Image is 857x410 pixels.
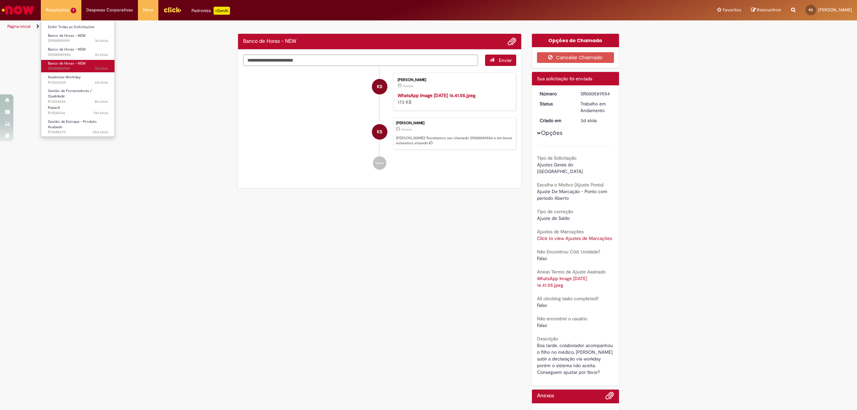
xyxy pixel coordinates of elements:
time: 26/09/2025 17:53:21 [403,84,413,88]
time: 26/09/2025 17:53:30 [401,128,412,132]
a: Aberto R13563330 : Ausências Workday [41,74,115,86]
a: Página inicial [7,24,30,29]
span: More [143,7,153,13]
div: [PERSON_NAME] [398,78,509,82]
span: Despesas Corporativas [86,7,133,13]
span: Gestão de Estoque – Produto Acabado [48,119,97,130]
span: Banco de Horas - NEW [48,33,86,38]
span: Requisições [46,7,69,13]
div: SR000589554 [580,90,612,97]
span: 3d atrás [403,84,413,88]
a: Aberto R13544766 : Repack [41,104,115,116]
b: Tipo de correção [537,209,573,215]
time: 26/09/2025 17:44:55 [95,66,108,71]
span: R13482670 [48,130,108,135]
span: Falso [537,322,547,328]
span: Enviar [499,57,512,63]
span: Rascunhos [757,7,781,13]
b: Escolha o Motivo (Ajuste Ponto) [537,182,604,188]
h2: Anexos [537,393,554,399]
span: KS [377,124,382,140]
p: [PERSON_NAME]! Recebemos seu chamado SR000589554 e em breve estaremos atuando. [396,136,513,146]
a: Aberto SR000589554 : Banco de Horas - NEW [41,46,115,58]
b: Ajustes de Marcações [537,229,583,235]
span: R13554246 [48,99,108,104]
a: Aberto SR000589541 : Banco de Horas - NEW [41,60,115,72]
a: WhatsApp Image [DATE] 16.41.55.jpeg [398,92,475,98]
div: Opções do Chamado [532,34,619,47]
ul: Requisições [41,20,115,137]
b: All clocking tasks completed? [537,296,599,302]
span: KS [377,79,382,95]
span: Boa tarde, colaborador acompanhou o filho no médico, [PERSON_NAME] subir a declaração via workday... [537,342,614,375]
span: 3d atrás [95,66,108,71]
button: Adicionar anexos [508,37,516,46]
a: Click to view Ajustes de Marcações [537,235,612,241]
span: Ajuste de Saldo [537,215,570,221]
div: 26/09/2025 17:53:30 [580,117,612,124]
span: 3d atrás [95,38,108,43]
time: 26/09/2025 17:53:39 [95,52,108,57]
span: SR000589554 [48,52,108,58]
a: Download de WhatsApp Image 2025-09-24 at 16.41.55.jpeg [537,275,589,288]
div: [PERSON_NAME] [396,121,513,125]
b: Não Encontrou Cód. Unidade? [537,249,600,255]
b: Anexo Termo de Ajuste Assinado [537,269,606,275]
span: 3d atrás [95,52,108,57]
dt: Status [535,100,576,107]
span: KS [809,8,813,12]
span: Banco de Horas - NEW [48,47,86,52]
span: R13544766 [48,110,108,116]
b: Descrição [537,336,558,342]
li: Ketlyn Cristina dos Santos [243,117,516,150]
div: Padroniza [191,7,230,15]
ul: Histórico de tíquete [243,66,516,176]
div: 173 KB [398,92,509,105]
span: 3d atrás [580,117,597,124]
h2: Banco de Horas - NEW Histórico de tíquete [243,38,296,45]
span: Ajuste De Marcação - Ponto com período Aberto [537,188,609,201]
span: Banco de Horas - NEW [48,61,86,66]
span: 26d atrás [93,130,108,135]
span: Sua solicitação foi enviada [537,76,592,82]
span: Repack [48,105,60,110]
button: Cancelar Chamado [537,52,614,63]
span: Favoritos [723,7,741,13]
span: Falso [537,302,547,308]
span: SR000589591 [48,38,108,44]
div: Trabalho em Andamento [580,100,612,114]
span: R13563330 [48,80,108,85]
dt: Número [535,90,576,97]
a: Exibir Todas as Solicitações [41,23,115,31]
time: 22/09/2025 10:34:58 [95,99,108,104]
ul: Trilhas de página [5,20,566,33]
a: Aberto R13482670 : Gestão de Estoque – Produto Acabado [41,118,115,133]
div: Ketlyn Cristina dos Santos [372,124,387,140]
span: Falso [537,255,547,261]
button: Enviar [485,55,516,66]
span: [PERSON_NAME] [818,7,852,13]
span: 7 [71,8,76,13]
b: Não encontrei o usuário [537,316,587,322]
a: Rascunhos [751,7,781,13]
span: 8d atrás [95,99,108,104]
span: 6d atrás [95,80,108,85]
time: 26/09/2025 17:53:30 [580,117,597,124]
span: Ajustes Gerais do [GEOGRAPHIC_DATA] [537,162,583,174]
p: +GenAi [214,7,230,15]
b: Tipo da Solicitação [537,155,576,161]
img: ServiceNow [1,3,35,17]
span: 13d atrás [93,110,108,115]
dt: Criado em [535,117,576,124]
textarea: Digite sua mensagem aqui... [243,55,478,66]
span: SR000589541 [48,66,108,71]
a: Aberto R13554246 : Gestão de Fornecedores / Qualidade [41,87,115,102]
img: click_logo_yellow_360x200.png [163,5,181,15]
span: 3d atrás [401,128,412,132]
span: Gestão de Fornecedores / Qualidade [48,88,92,99]
button: Adicionar anexos [605,391,614,403]
div: Ketlyn Cristina dos Santos [372,79,387,94]
time: 04/09/2025 17:36:54 [93,130,108,135]
span: Ausências Workday [48,75,81,80]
